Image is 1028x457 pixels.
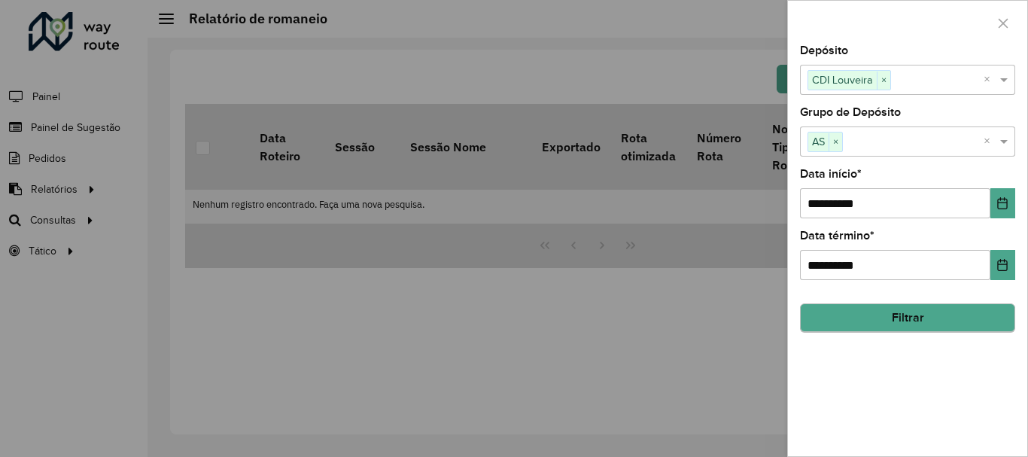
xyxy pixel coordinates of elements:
[990,188,1015,218] button: Choose Date
[808,71,877,89] span: CDI Louveira
[800,103,901,121] label: Grupo de Depósito
[990,250,1015,280] button: Choose Date
[877,72,890,90] span: ×
[800,41,848,59] label: Depósito
[800,303,1015,332] button: Filtrar
[800,227,874,245] label: Data término
[984,71,996,89] span: Clear all
[800,165,862,183] label: Data início
[808,133,829,151] span: AS
[984,133,996,151] span: Clear all
[829,133,842,151] span: ×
